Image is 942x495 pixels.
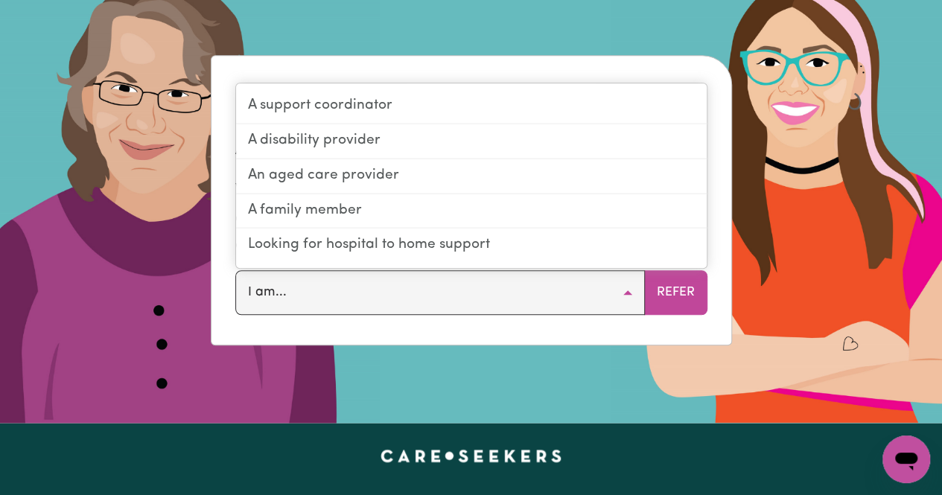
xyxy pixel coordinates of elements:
a: An aged care provider [236,159,707,194]
iframe: Button to launch messaging window [882,435,930,483]
a: A family member [236,194,707,229]
button: I am... [235,270,645,315]
a: Looking for hospital to home support [236,229,707,262]
a: A support coordinator [236,89,707,124]
div: I am... [235,83,707,269]
button: Refer [644,270,707,315]
a: Careseekers home page [381,450,561,462]
a: A disability provider [236,124,707,159]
